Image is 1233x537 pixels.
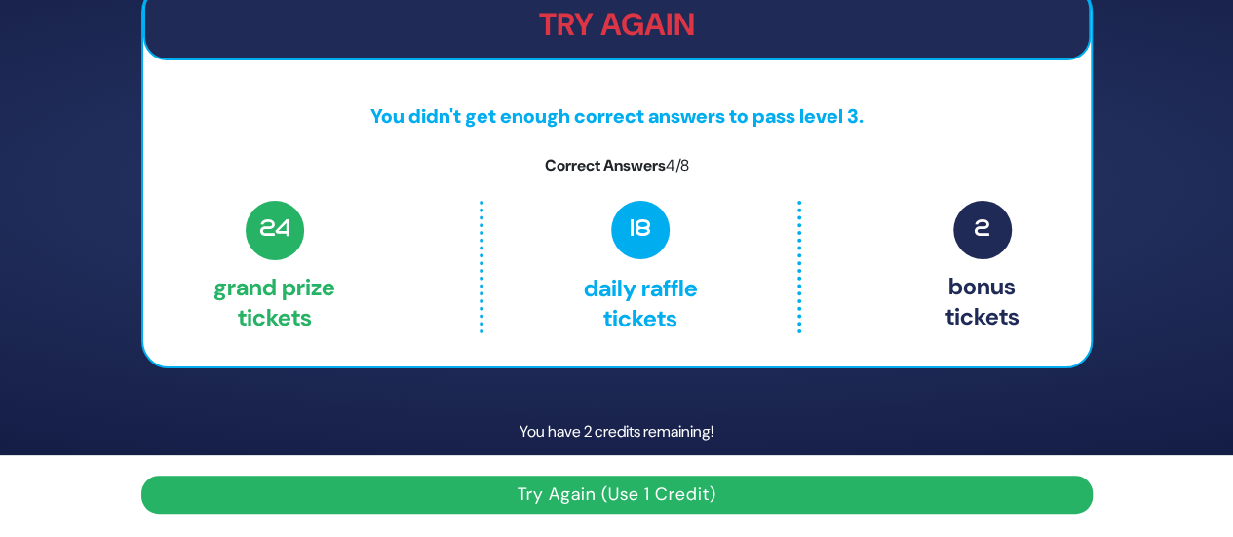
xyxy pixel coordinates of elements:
[141,403,1093,460] p: You have 2 credits remaining!
[524,201,756,333] p: Daily Raffle tickets
[141,476,1093,514] button: Try Again (Use 1 Credit)
[953,201,1012,259] span: 2
[213,201,335,333] p: Grand Prize tickets
[611,201,670,259] span: 18
[143,101,1091,131] p: You didn't get enough correct answers to pass level 3.
[666,155,689,175] span: 4/8
[945,201,1020,333] p: Bonus tickets
[145,6,1089,43] h2: Try Again
[143,154,1091,177] p: Correct Answers
[246,201,305,260] span: 24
